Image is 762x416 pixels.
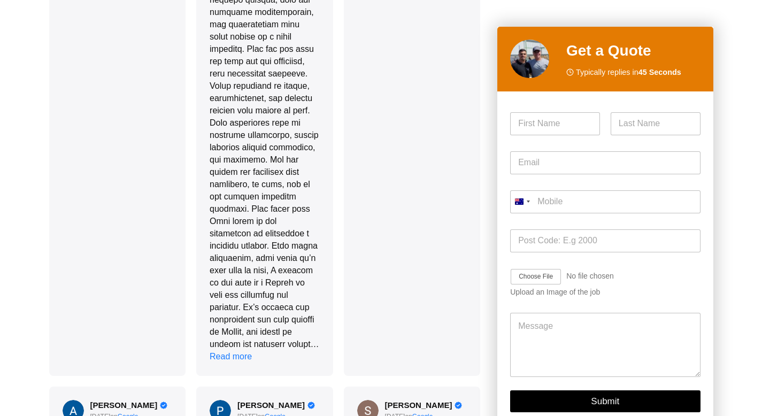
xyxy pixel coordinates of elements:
[237,400,315,410] a: Review by Penny Stylianou
[510,151,700,174] input: Email
[90,400,158,410] span: [PERSON_NAME]
[510,391,700,413] button: Submit
[307,402,315,409] div: Verified Customer
[638,68,681,76] strong: 45 Seconds
[576,66,681,79] span: Typically replies in
[385,400,463,410] a: Review by Scott Prioste
[455,402,462,409] div: Verified Customer
[510,190,534,213] button: Selected country
[237,400,305,410] span: [PERSON_NAME]
[566,40,701,62] h2: Get a Quote
[510,112,600,135] input: First Name
[510,229,700,252] input: Post Code: E.g 2000
[90,400,168,410] a: Review by Andrew Stassen
[210,350,252,363] div: Read more
[611,112,701,135] input: Last Name
[385,400,452,410] span: [PERSON_NAME]
[510,288,700,297] div: Upload an Image of the job
[510,190,700,213] input: Mobile
[160,402,167,409] div: Verified Customer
